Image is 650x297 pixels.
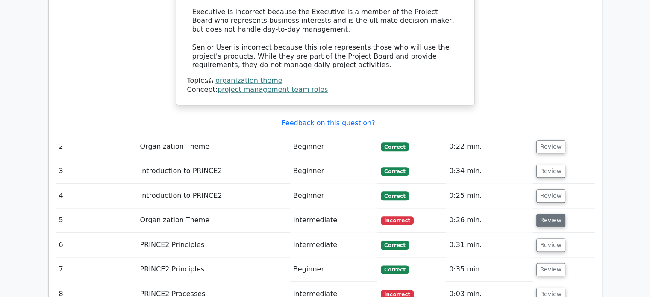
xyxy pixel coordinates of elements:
[446,208,533,232] td: 0:26 min.
[446,159,533,183] td: 0:34 min.
[536,189,565,203] button: Review
[446,184,533,208] td: 0:25 min.
[136,159,289,183] td: Introduction to PRINCE2
[56,208,137,232] td: 5
[381,265,409,274] span: Correct
[536,165,565,178] button: Review
[536,214,565,227] button: Review
[536,238,565,252] button: Review
[381,216,414,225] span: Incorrect
[446,233,533,257] td: 0:31 min.
[536,263,565,276] button: Review
[282,119,375,127] a: Feedback on this question?
[290,257,377,282] td: Beginner
[136,208,289,232] td: Organization Theme
[218,85,328,94] a: project management team roles
[215,76,282,85] a: organization theme
[56,257,137,282] td: 7
[56,159,137,183] td: 3
[381,142,409,151] span: Correct
[56,135,137,159] td: 2
[290,159,377,183] td: Beginner
[446,257,533,282] td: 0:35 min.
[290,208,377,232] td: Intermediate
[187,76,463,85] div: Topic:
[290,184,377,208] td: Beginner
[290,233,377,257] td: Intermediate
[136,135,289,159] td: Organization Theme
[381,167,409,176] span: Correct
[136,184,289,208] td: Introduction to PRINCE2
[187,85,463,94] div: Concept:
[56,233,137,257] td: 6
[136,257,289,282] td: PRINCE2 Principles
[446,135,533,159] td: 0:22 min.
[136,233,289,257] td: PRINCE2 Principles
[56,184,137,208] td: 4
[381,191,409,200] span: Correct
[536,140,565,153] button: Review
[381,241,409,249] span: Correct
[290,135,377,159] td: Beginner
